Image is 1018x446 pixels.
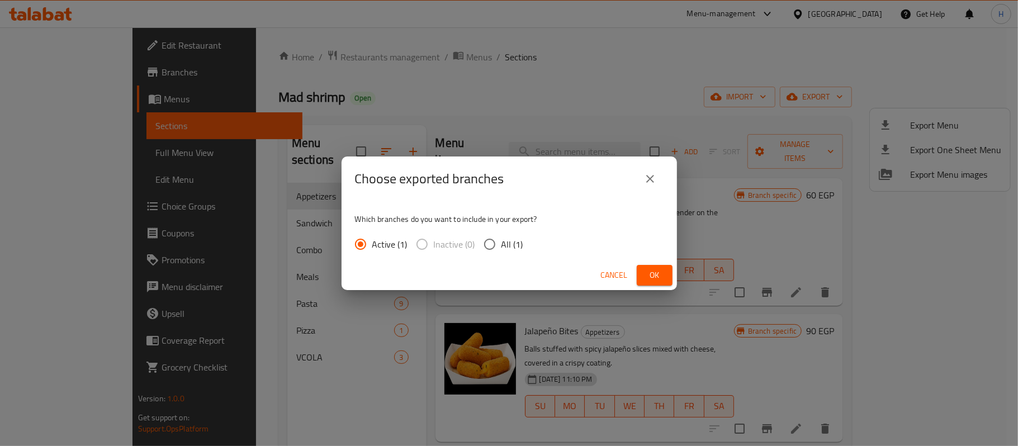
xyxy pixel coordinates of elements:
[355,170,504,188] h2: Choose exported branches
[372,238,408,251] span: Active (1)
[434,238,475,251] span: Inactive (0)
[501,238,523,251] span: All (1)
[637,165,664,192] button: close
[355,213,664,225] p: Which branches do you want to include in your export?
[596,265,632,286] button: Cancel
[601,268,628,282] span: Cancel
[637,265,673,286] button: Ok
[646,268,664,282] span: Ok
